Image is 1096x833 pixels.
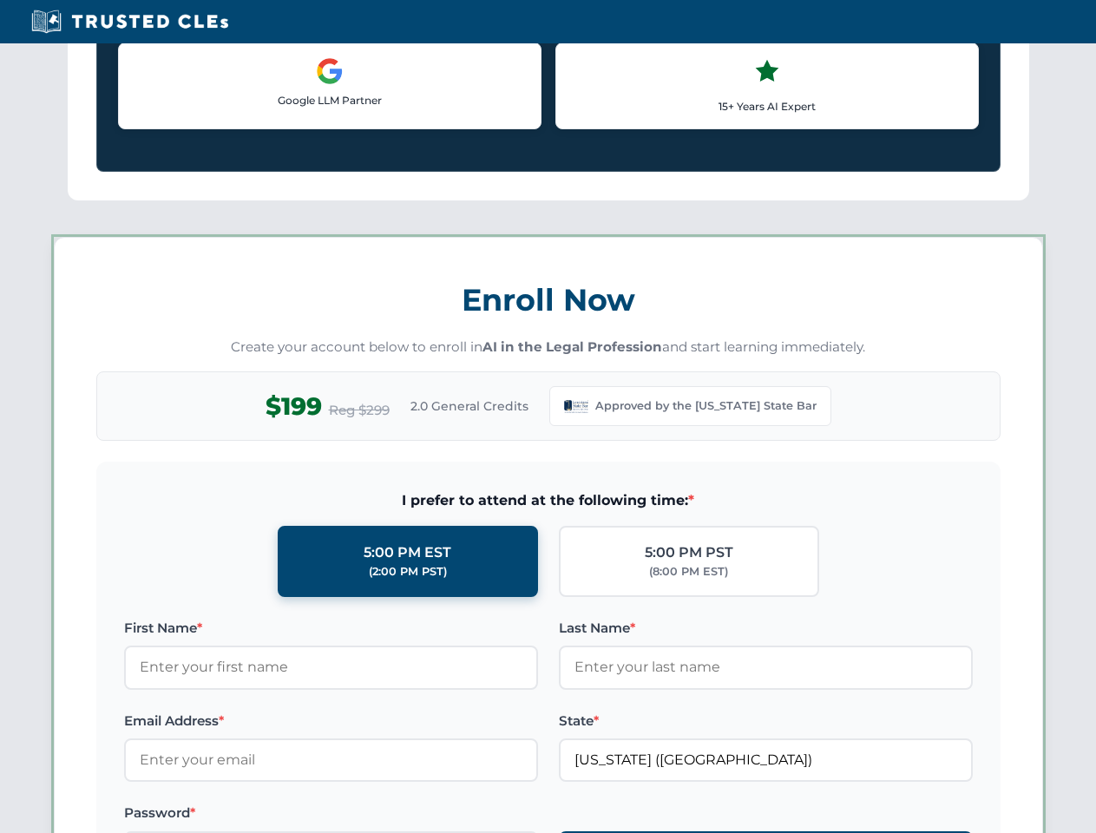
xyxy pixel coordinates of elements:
input: Enter your first name [124,646,538,689]
input: Enter your last name [559,646,973,689]
p: Create your account below to enroll in and start learning immediately. [96,338,1001,357]
span: 2.0 General Credits [410,397,528,416]
img: Google [316,57,344,85]
img: Trusted CLEs [26,9,233,35]
label: First Name [124,618,538,639]
label: Email Address [124,711,538,731]
label: Last Name [559,618,973,639]
input: Enter your email [124,738,538,782]
label: Password [124,803,538,823]
p: 15+ Years AI Expert [570,98,964,115]
div: 5:00 PM PST [645,541,733,564]
input: Louisiana (LA) [559,738,973,782]
img: Louisiana State Bar [564,394,588,418]
h3: Enroll Now [96,272,1001,327]
span: Reg $299 [329,400,390,421]
p: Google LLM Partner [133,92,527,108]
div: (2:00 PM PST) [369,563,447,580]
span: Approved by the [US_STATE] State Bar [595,397,817,415]
span: $199 [266,387,322,426]
span: I prefer to attend at the following time: [124,489,973,512]
div: 5:00 PM EST [364,541,451,564]
label: State [559,711,973,731]
strong: AI in the Legal Profession [482,338,662,355]
div: (8:00 PM EST) [649,563,728,580]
